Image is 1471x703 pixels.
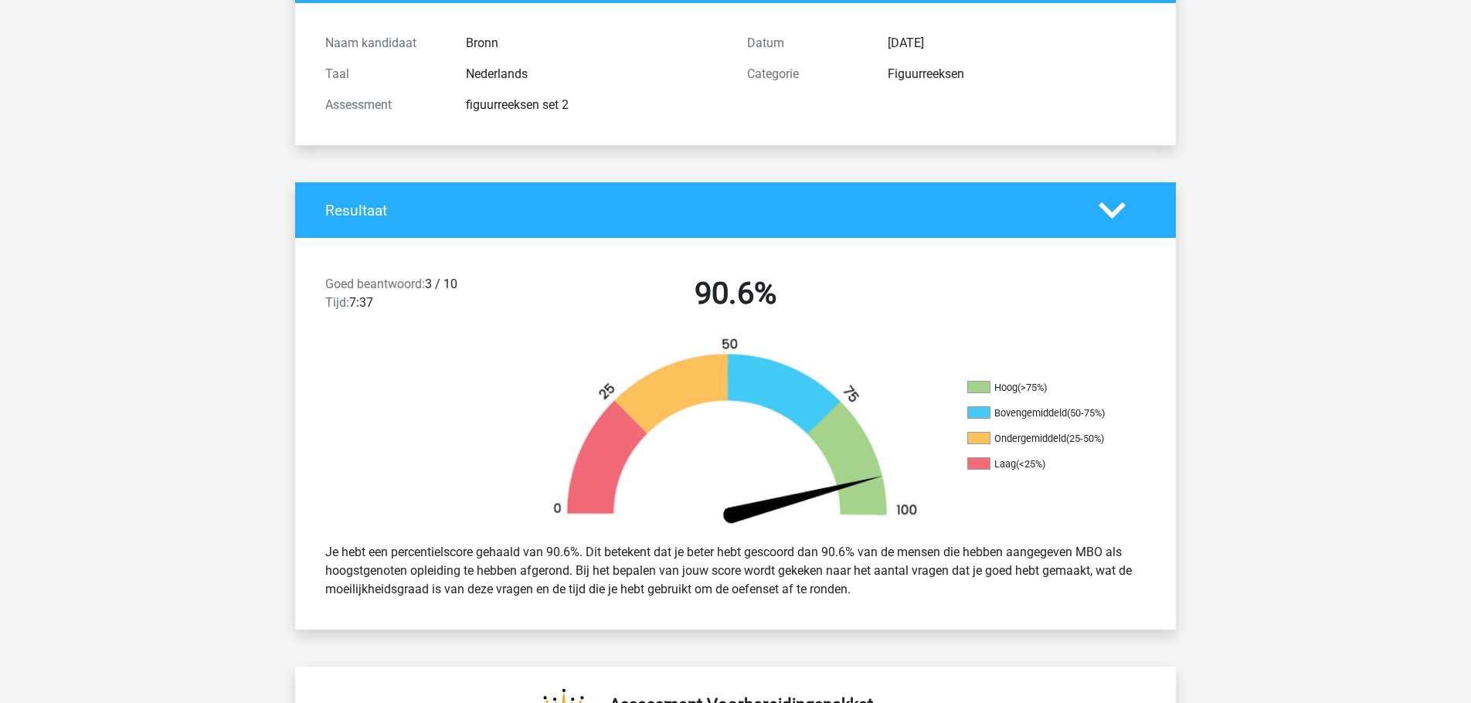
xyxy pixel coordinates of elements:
[325,202,1075,219] h4: Resultaat
[1066,433,1104,444] div: (25-50%)
[314,275,525,318] div: 3 / 10 7:37
[876,65,1157,83] div: Figuurreeksen
[527,337,944,531] img: 91.42dffeb922d7.png
[454,34,735,53] div: Bronn
[876,34,1157,53] div: [DATE]
[314,65,454,83] div: Taal
[967,457,1122,471] li: Laag
[454,65,735,83] div: Nederlands
[325,277,425,291] span: Goed beantwoord:
[536,275,935,312] h2: 90.6%
[314,34,454,53] div: Naam kandidaat
[735,65,876,83] div: Categorie
[735,34,876,53] div: Datum
[314,537,1157,605] div: Je hebt een percentielscore gehaald van 90.6%. Dit betekent dat je beter hebt gescoord dan 90.6% ...
[325,295,349,310] span: Tijd:
[967,381,1122,395] li: Hoog
[967,406,1122,420] li: Bovengemiddeld
[454,96,735,114] div: figuurreeksen set 2
[314,96,454,114] div: Assessment
[1017,382,1047,393] div: (>75%)
[967,432,1122,446] li: Ondergemiddeld
[1016,458,1045,470] div: (<25%)
[1067,407,1105,419] div: (50-75%)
